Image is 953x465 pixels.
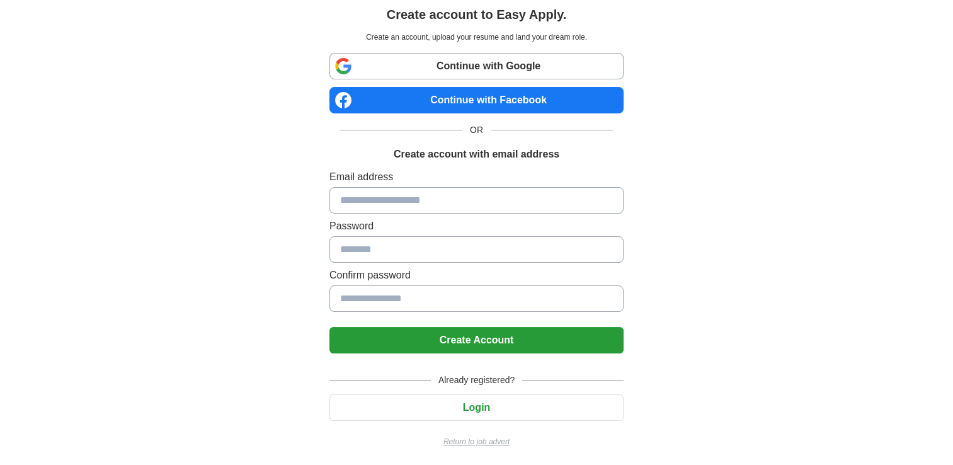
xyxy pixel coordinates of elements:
[431,374,522,387] span: Already registered?
[332,32,621,43] p: Create an account, upload your resume and land your dream role.
[329,219,624,234] label: Password
[462,123,491,137] span: OR
[329,87,624,113] a: Continue with Facebook
[329,53,624,79] a: Continue with Google
[394,147,559,162] h1: Create account with email address
[329,327,624,353] button: Create Account
[329,402,624,413] a: Login
[329,268,624,283] label: Confirm password
[387,5,567,24] h1: Create account to Easy Apply.
[329,436,624,447] a: Return to job advert
[329,394,624,421] button: Login
[329,169,624,185] label: Email address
